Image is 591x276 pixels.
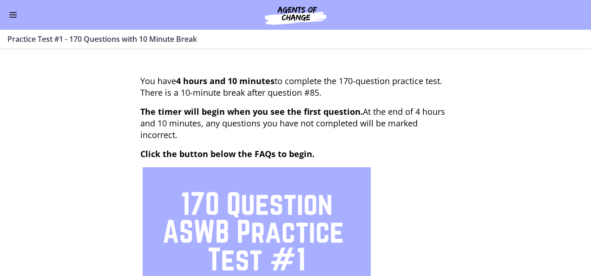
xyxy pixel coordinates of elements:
[240,4,351,26] img: Agents of Change
[7,33,572,45] h3: Practice Test #1 - 170 Questions with 10 Minute Break
[7,9,19,20] button: Enable menu
[176,75,275,86] strong: 4 hours and 10 minutes
[140,75,442,98] span: You have to complete the 170-question practice test. There is a 10-minute break after question #85.
[140,106,363,117] span: The timer will begin when you see the first question.
[140,148,315,159] span: Click the button below the FAQs to begin.
[140,106,445,140] span: At the end of 4 hours and 10 minutes, any questions you have not completed will be marked incorrect.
